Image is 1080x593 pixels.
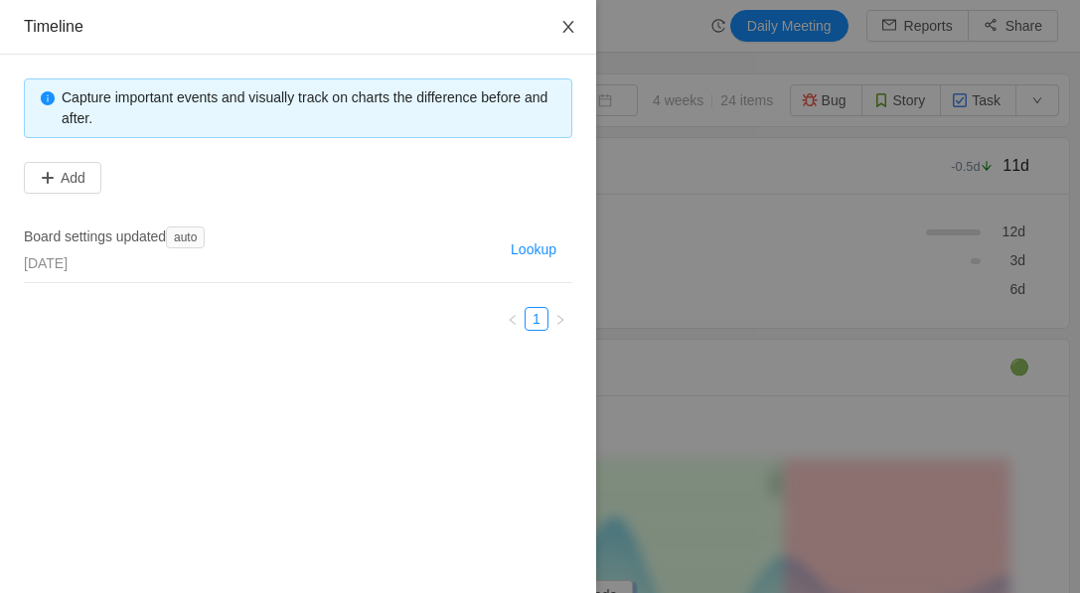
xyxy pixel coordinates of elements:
div: [DATE] [24,252,455,274]
li: Next Page [548,307,572,331]
span: auto [166,226,205,248]
i: icon: left [507,314,519,326]
i: icon: info-circle [41,91,55,105]
span: Board settings updated [24,228,166,244]
div: Timeline [24,16,572,38]
li: Previous Page [501,307,525,331]
span: Capture important events and visually track on charts the difference before and after. [62,89,547,126]
button: Lookup [503,238,564,262]
i: icon: close [560,19,576,35]
i: icon: right [554,314,566,326]
a: 1 [526,308,547,330]
li: 1 [525,307,548,331]
button: Add [24,162,101,194]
